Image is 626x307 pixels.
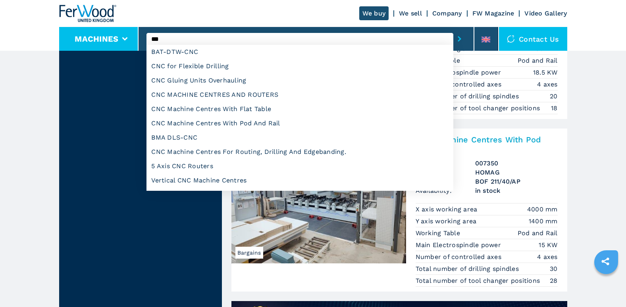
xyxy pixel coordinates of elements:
button: Machines [75,34,118,44]
em: 28 [550,276,558,285]
div: Vertical CNC Machine Centres [146,173,453,188]
div: CNC Machine Centres With Pod And Rail [146,116,453,130]
span: in stock [475,186,558,195]
p: Total number of tool changer positions [416,104,542,113]
p: Number of controlled axes [416,253,504,261]
div: BMA DLS-CNC [146,130,453,145]
h3: BOF 211/40/AP [475,177,558,186]
a: We buy [359,6,389,20]
img: Contact us [507,35,515,43]
em: Pod and Rail [518,56,558,65]
div: CNC for Flexible Drilling [146,59,453,73]
em: Pod and Rail [518,228,558,238]
em: 18 [551,104,558,113]
em: 4 axes [537,80,558,89]
em: 18.5 KW [533,68,558,77]
a: CNC Machine Centres With Pod And Rail HOMAG BOF 211/40/APBargains007350CNC Machine Centres With P... [231,129,567,292]
img: Ferwood [59,5,116,22]
div: CNC MACHINE CENTRES AND ROUTERS [146,88,453,102]
div: CNC Machine Centres With Flat Table [146,102,453,116]
p: Total number of tool changer positions [416,276,542,285]
div: CNC Gluing Units Overhauling [146,73,453,88]
p: Working Table [416,229,462,238]
em: 20 [550,92,558,101]
em: 30 [550,264,558,273]
p: Total number of drilling spindles [416,92,521,101]
h3: 007350 [475,159,558,168]
p: Main Electrospindle power [416,68,503,77]
a: We sell [399,10,422,17]
a: FW Magazine [472,10,514,17]
button: submit-button [453,30,466,48]
a: Company [432,10,462,17]
div: CNC Machine Centres For Routing, Drilling And Edgebanding. [146,145,453,159]
img: CNC Machine Centres With Pod And Rail HOMAG BOF 211/40/AP [231,129,406,263]
em: 1400 mm [529,217,558,226]
a: sharethis [595,251,615,271]
em: 4000 mm [527,205,558,214]
iframe: Chat [592,271,620,301]
em: 15 KW [539,240,557,249]
p: Main Electrospindle power [416,241,503,249]
div: Contact us [499,27,567,51]
p: X axis working area [416,205,480,214]
h2: CNC Machine Centres With Pod And Rail [416,135,558,154]
span: Bargains [235,247,263,259]
a: Video Gallery [524,10,567,17]
em: 4 axes [537,252,558,261]
h3: HOMAG [475,168,558,177]
div: 5 Axis CNC Routers [146,159,453,173]
div: BAT-DTW-CNC [146,45,453,59]
p: Y axis working area [416,217,479,226]
p: Number of controlled axes [416,80,504,89]
p: Total number of drilling spindles [416,265,521,273]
